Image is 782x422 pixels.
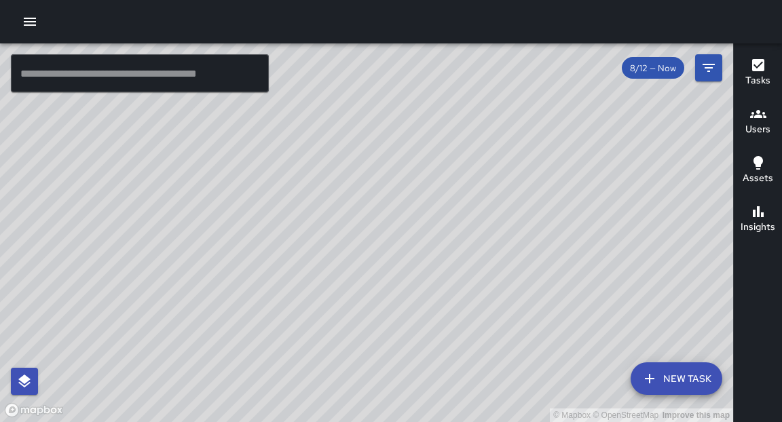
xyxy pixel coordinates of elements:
[734,98,782,147] button: Users
[745,73,770,88] h6: Tasks
[734,147,782,195] button: Assets
[741,220,775,235] h6: Insights
[734,195,782,244] button: Insights
[622,62,684,74] span: 8/12 — Now
[734,49,782,98] button: Tasks
[745,122,770,137] h6: Users
[743,171,773,186] h6: Assets
[631,362,722,395] button: New Task
[695,54,722,81] button: Filters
